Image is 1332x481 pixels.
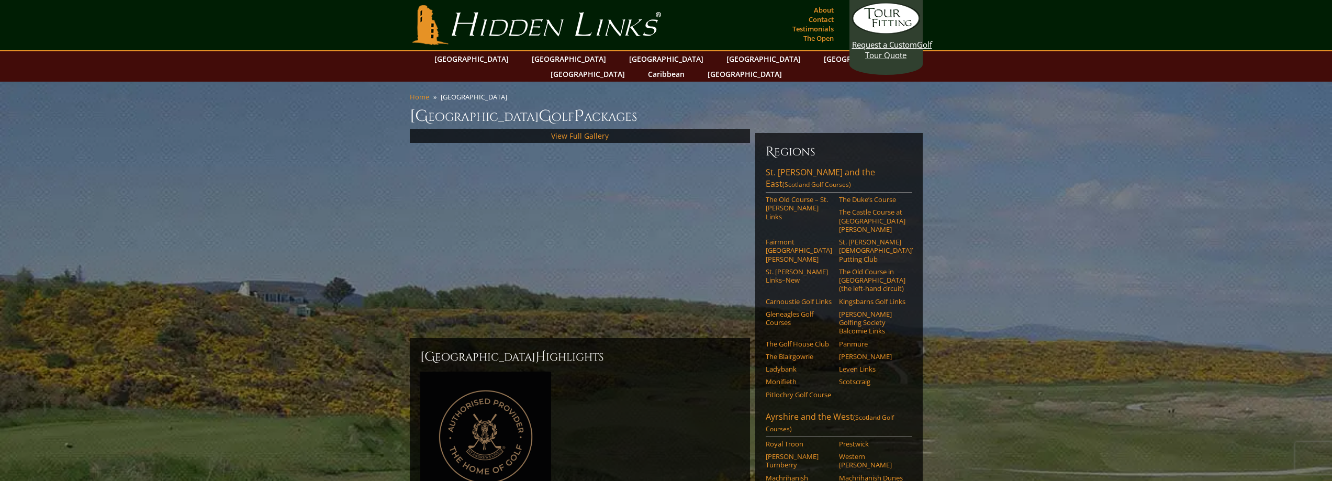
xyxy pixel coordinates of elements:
[852,39,917,50] span: Request a Custom
[410,92,429,102] a: Home
[574,106,584,127] span: P
[766,340,832,348] a: The Golf House Club
[839,377,905,386] a: Scotscraig
[839,365,905,373] a: Leven Links
[766,238,832,263] a: Fairmont [GEOGRAPHIC_DATA][PERSON_NAME]
[643,66,690,82] a: Caribbean
[782,180,851,189] span: (Scotland Golf Courses)
[766,166,912,193] a: St. [PERSON_NAME] and the East(Scotland Golf Courses)
[766,413,894,433] span: (Scotland Golf Courses)
[806,12,836,27] a: Contact
[839,238,905,263] a: St. [PERSON_NAME] [DEMOGRAPHIC_DATA]’ Putting Club
[839,452,905,469] a: Western [PERSON_NAME]
[852,3,920,60] a: Request a CustomGolf Tour Quote
[766,297,832,306] a: Carnoustie Golf Links
[766,310,832,327] a: Gleneagles Golf Courses
[839,352,905,361] a: [PERSON_NAME]
[839,208,905,233] a: The Castle Course at [GEOGRAPHIC_DATA][PERSON_NAME]
[420,349,740,365] h2: [GEOGRAPHIC_DATA] ighlights
[766,143,912,160] h6: Regions
[766,267,832,285] a: St. [PERSON_NAME] Links–New
[839,297,905,306] a: Kingsbarns Golf Links
[429,51,514,66] a: [GEOGRAPHIC_DATA]
[624,51,709,66] a: [GEOGRAPHIC_DATA]
[702,66,787,82] a: [GEOGRAPHIC_DATA]
[766,195,832,221] a: The Old Course – St. [PERSON_NAME] Links
[790,21,836,36] a: Testimonials
[721,51,806,66] a: [GEOGRAPHIC_DATA]
[839,267,905,293] a: The Old Course in [GEOGRAPHIC_DATA] (the left-hand circuit)
[527,51,611,66] a: [GEOGRAPHIC_DATA]
[545,66,630,82] a: [GEOGRAPHIC_DATA]
[839,340,905,348] a: Panmure
[819,51,903,66] a: [GEOGRAPHIC_DATA]
[839,440,905,448] a: Prestwick
[811,3,836,17] a: About
[410,106,923,127] h1: [GEOGRAPHIC_DATA] olf ackages
[539,106,552,127] span: G
[801,31,836,46] a: The Open
[766,365,832,373] a: Ladybank
[766,452,832,469] a: [PERSON_NAME] Turnberry
[535,349,546,365] span: H
[766,390,832,399] a: Pitlochry Golf Course
[441,92,511,102] li: [GEOGRAPHIC_DATA]
[766,377,832,386] a: Monifieth
[839,195,905,204] a: The Duke’s Course
[551,131,609,141] a: View Full Gallery
[766,411,912,437] a: Ayrshire and the West(Scotland Golf Courses)
[839,310,905,335] a: [PERSON_NAME] Golfing Society Balcomie Links
[766,440,832,448] a: Royal Troon
[766,352,832,361] a: The Blairgowrie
